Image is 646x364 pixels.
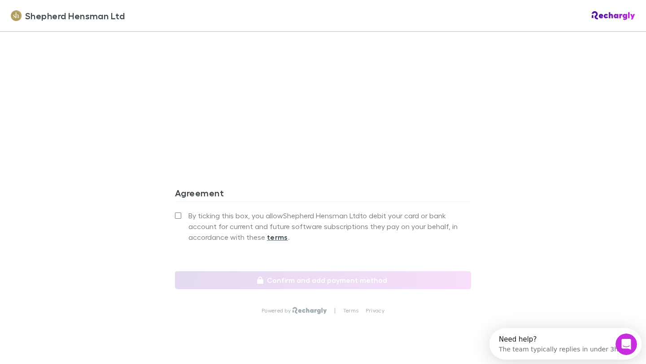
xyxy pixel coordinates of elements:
[9,15,129,24] div: The team typically replies in under 3h
[292,307,327,314] img: Rechargly Logo
[175,187,471,202] h3: Agreement
[9,8,129,15] div: Need help?
[262,307,292,314] p: Powered by
[334,307,336,314] p: |
[615,334,637,355] iframe: Intercom live chat
[175,271,471,289] button: Confirm and add payment method
[11,10,22,21] img: Shepherd Hensman Ltd's Logo
[188,210,471,243] span: By ticking this box, you allow Shepherd Hensman Ltd to debit your card or bank account for curren...
[592,11,635,20] img: Rechargly Logo
[267,233,288,242] strong: terms
[25,9,125,22] span: Shepherd Hensman Ltd
[366,307,384,314] a: Privacy
[343,307,358,314] a: Terms
[489,328,642,360] iframe: Intercom live chat discovery launcher
[4,4,155,28] div: Open Intercom Messenger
